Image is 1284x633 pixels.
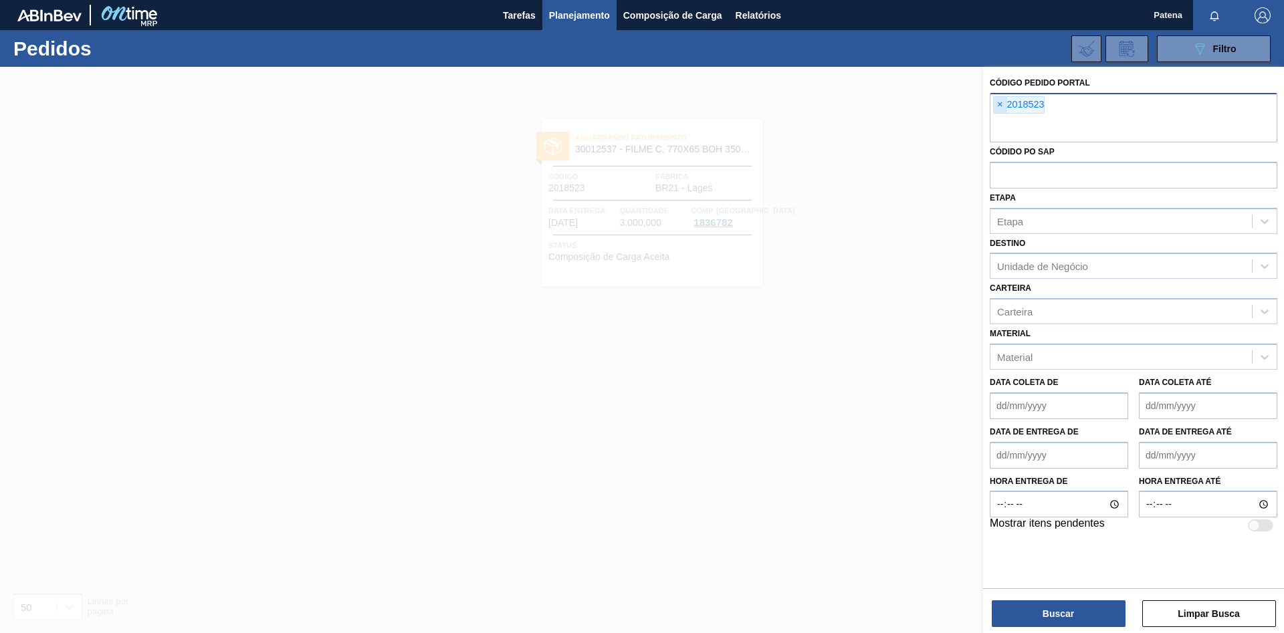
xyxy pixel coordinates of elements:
[1139,442,1277,469] input: dd/mm/yyyy
[990,193,1016,203] label: Etapa
[1139,472,1277,491] label: Hora entrega até
[13,41,213,56] h1: Pedidos
[990,283,1031,293] label: Carteira
[990,329,1031,338] label: Material
[1139,392,1277,419] input: dd/mm/yyyy
[993,96,1045,114] div: 2018523
[736,7,781,23] span: Relatórios
[990,378,1058,387] label: Data coleta de
[1071,35,1101,62] div: Importar Negociações dos Pedidos
[503,7,536,23] span: Tarefas
[1105,35,1148,62] div: Solicitação de Revisão de Pedidos
[997,306,1033,318] div: Carteira
[997,215,1023,227] div: Etapa
[994,97,1006,113] span: ×
[1139,427,1232,436] label: Data de Entrega até
[990,442,1128,469] input: dd/mm/yyyy
[990,147,1055,156] label: Códido PO SAP
[990,392,1128,419] input: dd/mm/yyyy
[1157,35,1271,62] button: Filtro
[997,351,1033,362] div: Material
[549,7,610,23] span: Planejamento
[1255,7,1271,23] img: Logout
[990,427,1079,436] label: Data de Entrega de
[623,7,722,23] span: Composição de Carga
[1213,43,1237,54] span: Filtro
[1193,6,1236,25] button: Notificações
[990,472,1128,491] label: Hora entrega de
[990,517,1105,533] label: Mostrar itens pendentes
[17,9,82,21] img: TNhmsLtSVTkK8tSr43FrP2fwEKptu5GPRR3wAAAABJRU5ErkJggg==
[990,239,1025,248] label: Destino
[997,261,1088,272] div: Unidade de Negócio
[990,78,1090,88] label: Código Pedido Portal
[1139,378,1211,387] label: Data coleta até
